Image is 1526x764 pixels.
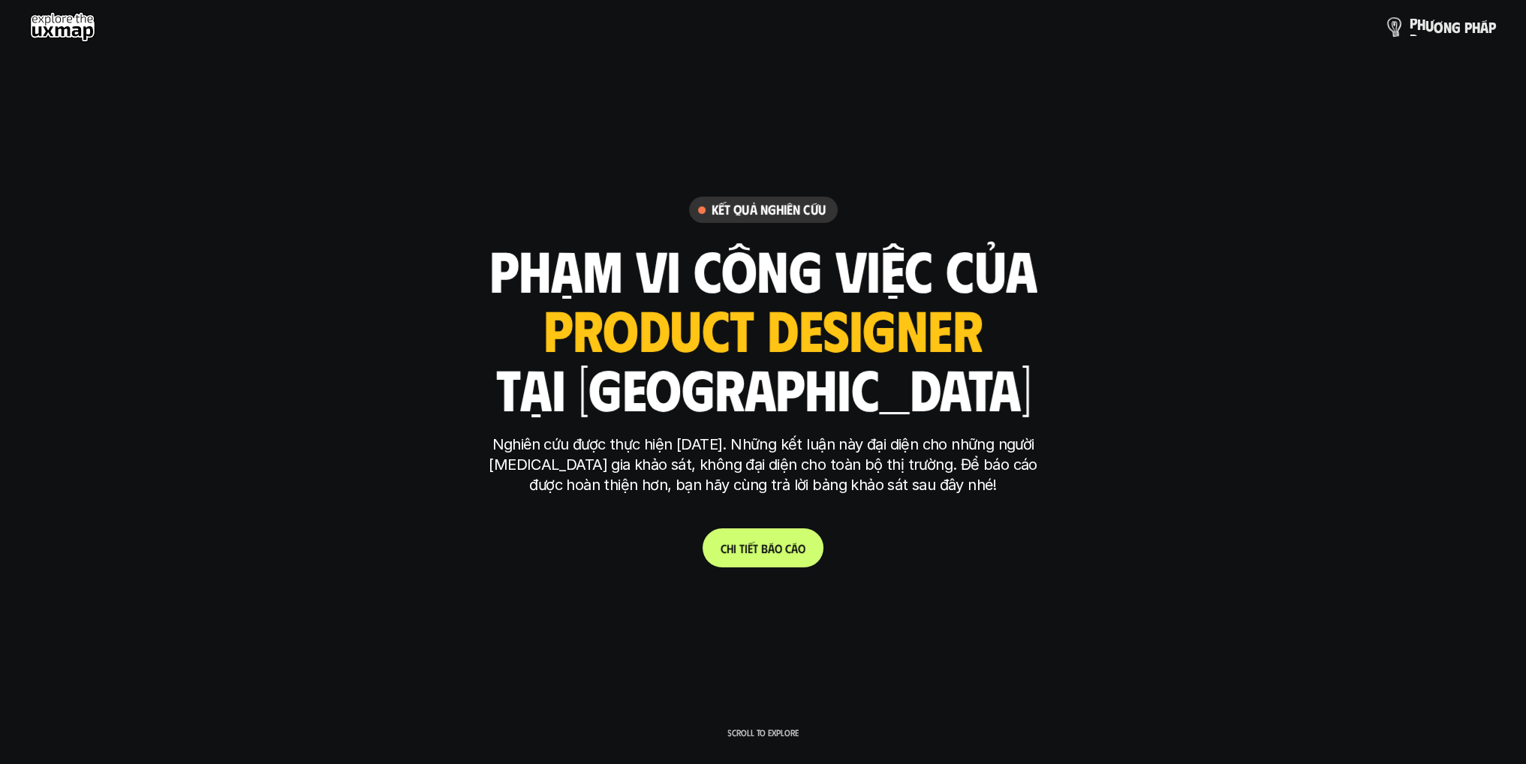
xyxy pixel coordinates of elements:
[712,201,826,218] h6: Kết quả nghiên cứu
[761,541,768,555] span: b
[1434,19,1443,35] span: ơ
[1443,19,1452,35] span: n
[748,541,753,555] span: ế
[1410,14,1417,31] span: p
[727,727,799,738] p: Scroll to explore
[703,528,823,567] a: Chitiếtbáocáo
[1480,19,1488,35] span: á
[1425,17,1434,34] span: ư
[1472,19,1480,35] span: h
[1488,19,1496,35] span: p
[768,541,775,555] span: á
[727,541,733,555] span: h
[739,541,745,555] span: t
[721,541,727,555] span: C
[495,356,1031,420] h1: tại [GEOGRAPHIC_DATA]
[733,541,736,555] span: i
[745,541,748,555] span: i
[753,541,758,555] span: t
[1386,12,1496,42] a: phươngpháp
[489,238,1037,301] h1: phạm vi công việc của
[798,541,805,555] span: o
[1417,16,1425,32] span: h
[775,541,782,555] span: o
[791,541,798,555] span: á
[785,541,791,555] span: c
[482,435,1045,495] p: Nghiên cứu được thực hiện [DATE]. Những kết luận này đại diện cho những người [MEDICAL_DATA] gia ...
[1464,19,1472,35] span: p
[1452,19,1461,35] span: g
